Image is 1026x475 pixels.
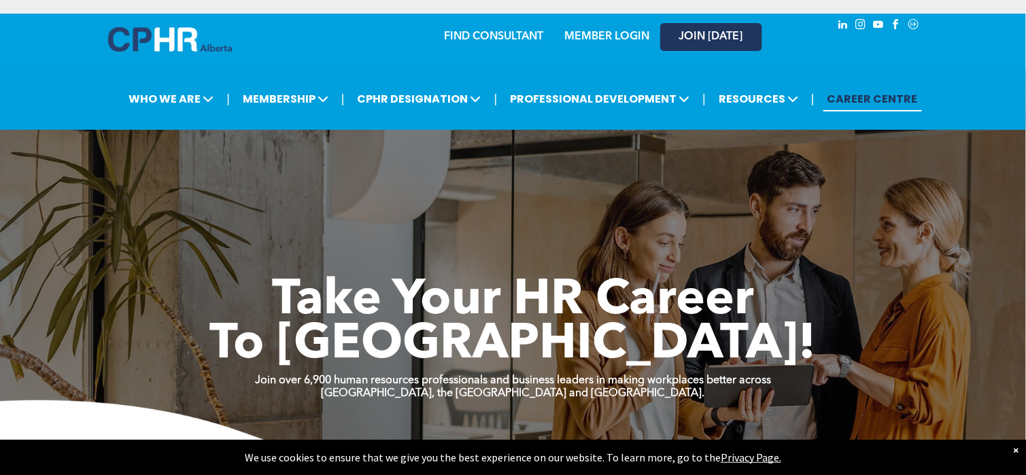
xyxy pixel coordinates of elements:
span: MEMBERSHIP [239,86,332,111]
a: youtube [871,17,886,35]
li: | [341,85,345,113]
span: WHO WE ARE [124,86,218,111]
div: Dismiss notification [1014,443,1019,457]
a: Privacy Page. [721,451,781,464]
span: JOIN [DATE] [679,31,743,43]
span: To [GEOGRAPHIC_DATA]! [210,321,817,370]
a: instagram [853,17,868,35]
a: MEMBER LOGIN [564,31,649,42]
a: FIND CONSULTANT [445,31,544,42]
span: Take Your HR Career [272,277,754,326]
a: facebook [889,17,904,35]
li: | [702,85,706,113]
li: | [226,85,230,113]
span: RESOURCES [715,86,802,111]
a: JOIN [DATE] [660,23,762,51]
span: PROFESSIONAL DEVELOPMENT [506,86,694,111]
li: | [811,85,815,113]
span: CPHR DESIGNATION [354,86,485,111]
strong: Join over 6,900 human resources professionals and business leaders in making workplaces better ac... [255,375,771,386]
a: Social network [906,17,921,35]
strong: [GEOGRAPHIC_DATA], the [GEOGRAPHIC_DATA] and [GEOGRAPHIC_DATA]. [322,388,705,399]
a: linkedin [836,17,851,35]
a: CAREER CENTRE [823,86,922,111]
li: | [494,85,498,113]
img: A blue and white logo for cp alberta [108,27,232,52]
